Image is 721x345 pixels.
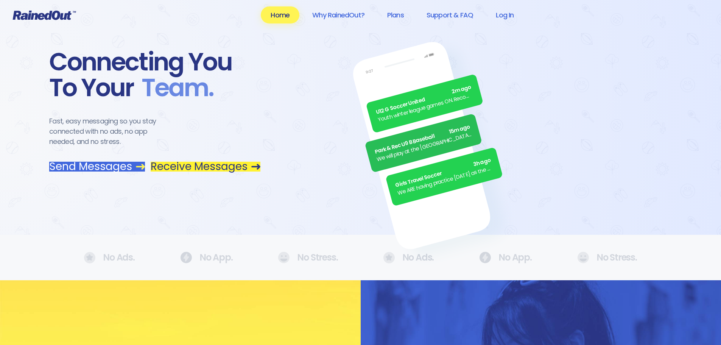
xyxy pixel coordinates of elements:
[383,252,434,264] div: No Ads.
[302,6,374,23] a: Why RainedOut?
[395,156,492,190] div: Girls Travel Soccer
[134,75,213,101] span: Team .
[417,6,483,23] a: Support & FAQ
[472,156,492,169] span: 3h ago
[448,123,471,136] span: 15m ago
[397,164,494,197] div: We ARE having practice [DATE] as the sun is finally out.
[479,252,491,263] img: No Ads.
[84,252,95,264] img: No Ads.
[577,252,637,263] div: No Stress.
[278,252,290,263] img: No Ads.
[49,49,260,101] div: Connecting You To Your
[383,252,395,264] img: No Ads.
[374,123,471,156] div: Park & Rec U9 B Baseball
[376,130,473,164] div: We will play at the [GEOGRAPHIC_DATA]. Wear white, be at the field by 5pm.
[180,252,192,263] img: No Ads.
[49,162,145,172] a: Send Messages
[49,116,170,147] div: Fast, easy messaging so you stay connected with no ads, no app needed, and no stress.
[261,6,299,23] a: Home
[375,83,472,117] div: U12 G Soccer United
[84,252,135,264] div: No Ads.
[151,162,260,172] a: Receive Messages
[278,252,338,263] div: No Stress.
[479,252,532,263] div: No App.
[486,6,523,23] a: Log In
[377,91,474,124] div: Youth winter league games ON. Recommend running shoes/sneakers for players as option for footwear.
[451,83,472,96] span: 2m ago
[577,252,589,263] img: No Ads.
[180,252,233,263] div: No App.
[377,6,414,23] a: Plans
